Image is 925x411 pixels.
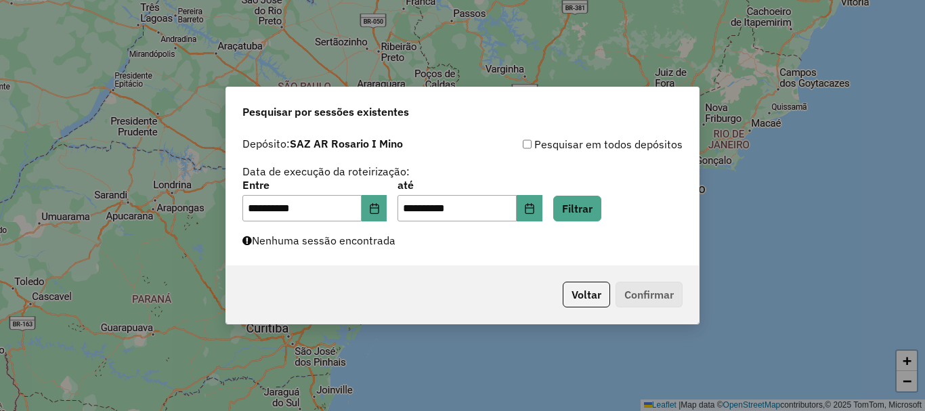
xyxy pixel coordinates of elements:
[242,163,410,179] label: Data de execução da roteirização:
[242,232,395,248] label: Nenhuma sessão encontrada
[462,136,683,152] div: Pesquisar em todos depósitos
[397,177,542,193] label: até
[242,177,387,193] label: Entre
[242,135,403,152] label: Depósito:
[362,195,387,222] button: Choose Date
[517,195,542,222] button: Choose Date
[553,196,601,221] button: Filtrar
[290,137,403,150] strong: SAZ AR Rosario I Mino
[563,282,610,307] button: Voltar
[242,104,409,120] span: Pesquisar por sessões existentes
